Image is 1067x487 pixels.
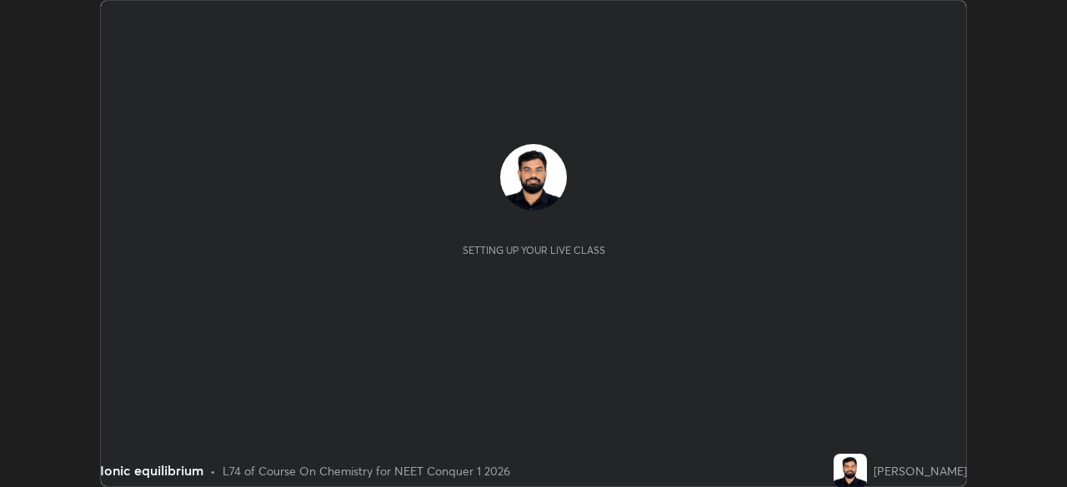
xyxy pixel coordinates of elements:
[874,462,967,480] div: [PERSON_NAME]
[834,454,867,487] img: 4925d321413647ba8554cd8cd00796ad.jpg
[463,244,605,256] div: Setting up your live class
[500,144,567,211] img: 4925d321413647ba8554cd8cd00796ad.jpg
[100,460,203,480] div: Ionic equilibrium
[210,462,216,480] div: •
[223,462,510,480] div: L74 of Course On Chemistry for NEET Conquer 1 2026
